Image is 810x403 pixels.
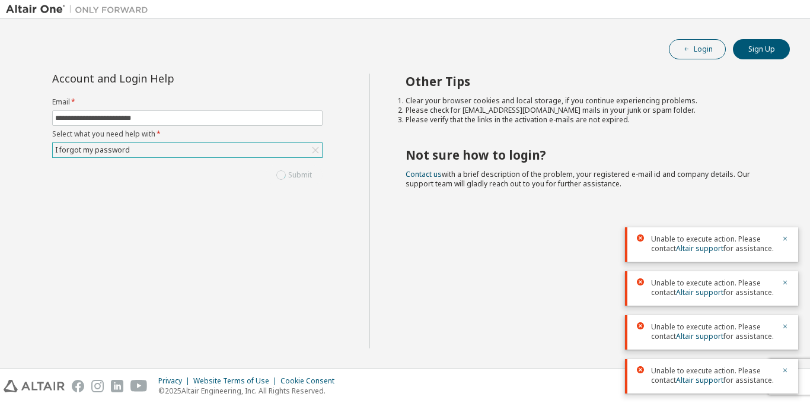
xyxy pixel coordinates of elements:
[733,39,790,59] button: Sign Up
[651,234,774,253] span: Unable to execute action. Please contact for assistance.
[158,386,342,396] p: © 2025 Altair Engineering, Inc. All Rights Reserved.
[676,331,723,341] a: Altair support
[72,380,84,392] img: facebook.svg
[651,322,774,341] span: Unable to execute action. Please contact for assistance.
[676,287,723,297] a: Altair support
[651,366,774,385] span: Unable to execute action. Please contact for assistance.
[52,74,269,83] div: Account and Login Help
[406,147,769,163] h2: Not sure how to login?
[669,39,726,59] button: Login
[406,96,769,106] li: Clear your browser cookies and local storage, if you continue experiencing problems.
[130,380,148,392] img: youtube.svg
[406,74,769,89] h2: Other Tips
[651,278,774,297] span: Unable to execute action. Please contact for assistance.
[4,380,65,392] img: altair_logo.svg
[158,376,193,386] div: Privacy
[52,129,323,139] label: Select what you need help with
[91,380,104,392] img: instagram.svg
[6,4,154,15] img: Altair One
[676,375,723,385] a: Altair support
[193,376,280,386] div: Website Terms of Use
[52,97,323,107] label: Email
[53,143,322,157] div: I forgot my password
[406,106,769,115] li: Please check for [EMAIL_ADDRESS][DOMAIN_NAME] mails in your junk or spam folder.
[53,144,132,157] div: I forgot my password
[406,169,442,179] a: Contact us
[280,376,342,386] div: Cookie Consent
[676,243,723,253] a: Altair support
[406,169,750,189] span: with a brief description of the problem, your registered e-mail id and company details. Our suppo...
[406,115,769,125] li: Please verify that the links in the activation e-mails are not expired.
[111,380,123,392] img: linkedin.svg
